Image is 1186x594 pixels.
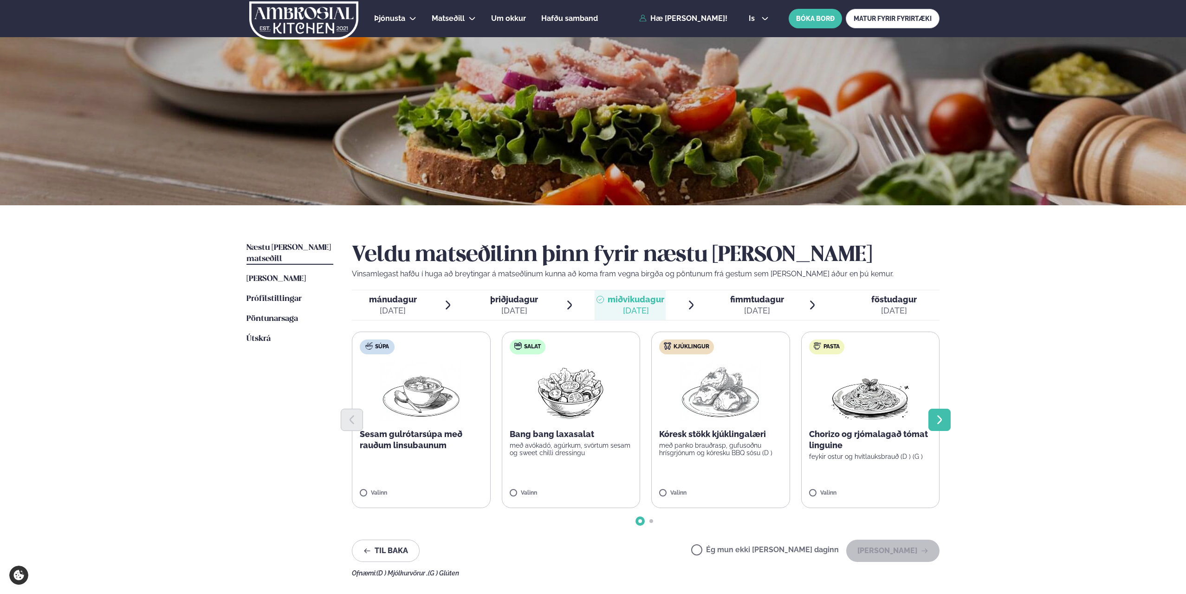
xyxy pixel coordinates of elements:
[830,362,911,421] img: Spagetti.png
[680,362,761,421] img: Chicken-thighs.png
[352,569,940,577] div: Ofnæmi:
[375,343,389,351] span: Súpa
[541,13,598,24] a: Hafðu samband
[246,333,271,345] a: Útskrá
[649,519,653,523] span: Go to slide 2
[369,294,417,304] span: mánudagur
[659,442,782,457] p: með panko brauðrasp, gufusoðnu hrísgrjónum og kóresku BBQ sósu (D )
[749,15,758,22] span: is
[246,313,298,325] a: Pöntunarsaga
[246,244,331,263] span: Næstu [PERSON_NAME] matseðill
[246,294,302,305] a: Prófílstillingar
[246,242,333,265] a: Næstu [PERSON_NAME] matseðill
[639,14,727,23] a: Hæ [PERSON_NAME]!
[360,429,483,451] p: Sesam gulrótarsúpa með rauðum linsubaunum
[246,275,306,283] span: [PERSON_NAME]
[659,429,782,440] p: Kóresk stökk kjúklingalæri
[246,274,306,285] a: [PERSON_NAME]
[664,342,671,350] img: chicken.svg
[789,9,842,28] button: BÓKA BORÐ
[374,14,405,23] span: Þjónusta
[530,362,612,421] img: Salad.png
[246,295,302,303] span: Prófílstillingar
[248,1,359,39] img: logo
[871,305,917,316] div: [DATE]
[246,315,298,323] span: Pöntunarsaga
[871,294,917,304] span: föstudagur
[928,409,951,431] button: Next slide
[730,294,784,304] span: fimmtudagur
[352,540,420,562] button: Til baka
[246,335,271,343] span: Útskrá
[490,294,538,304] span: þriðjudagur
[608,294,664,304] span: miðvikudagur
[491,13,526,24] a: Um okkur
[674,343,709,351] span: Kjúklingur
[369,305,417,316] div: [DATE]
[524,343,541,351] span: Salat
[514,342,522,350] img: salad.svg
[814,342,821,350] img: pasta.svg
[432,13,465,24] a: Matseðill
[541,14,598,23] span: Hafðu samband
[490,305,538,316] div: [DATE]
[432,14,465,23] span: Matseðill
[638,519,642,523] span: Go to slide 1
[608,305,664,316] div: [DATE]
[730,305,784,316] div: [DATE]
[741,15,776,22] button: is
[352,242,940,268] h2: Veldu matseðilinn þinn fyrir næstu [PERSON_NAME]
[510,442,633,457] p: með avókadó, agúrkum, svörtum sesam og sweet chilli dressingu
[374,13,405,24] a: Þjónusta
[9,566,28,585] a: Cookie settings
[846,540,940,562] button: [PERSON_NAME]
[510,429,633,440] p: Bang bang laxasalat
[846,9,940,28] a: MATUR FYRIR FYRIRTÆKI
[491,14,526,23] span: Um okkur
[809,453,932,460] p: feykir ostur og hvítlauksbrauð (D ) (G )
[380,362,462,421] img: Soup.png
[823,343,840,351] span: Pasta
[365,342,373,350] img: soup.svg
[341,409,363,431] button: Previous slide
[809,429,932,451] p: Chorizo og rjómalagað tómat linguine
[376,569,428,577] span: (D ) Mjólkurvörur ,
[428,569,459,577] span: (G ) Glúten
[352,268,940,280] p: Vinsamlegast hafðu í huga að breytingar á matseðlinum kunna að koma fram vegna birgða og pöntunum...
